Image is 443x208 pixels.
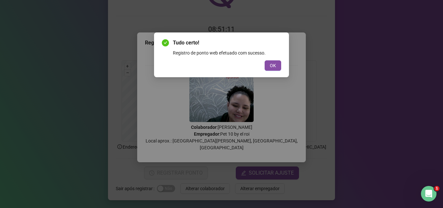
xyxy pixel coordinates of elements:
span: OK [270,62,276,69]
span: 1 [434,186,439,191]
iframe: Intercom live chat [421,186,437,202]
span: Tudo certo! [173,39,281,47]
div: Registro de ponto web efetuado com sucesso. [173,49,281,56]
span: check-circle [162,39,169,46]
button: OK [265,60,281,71]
